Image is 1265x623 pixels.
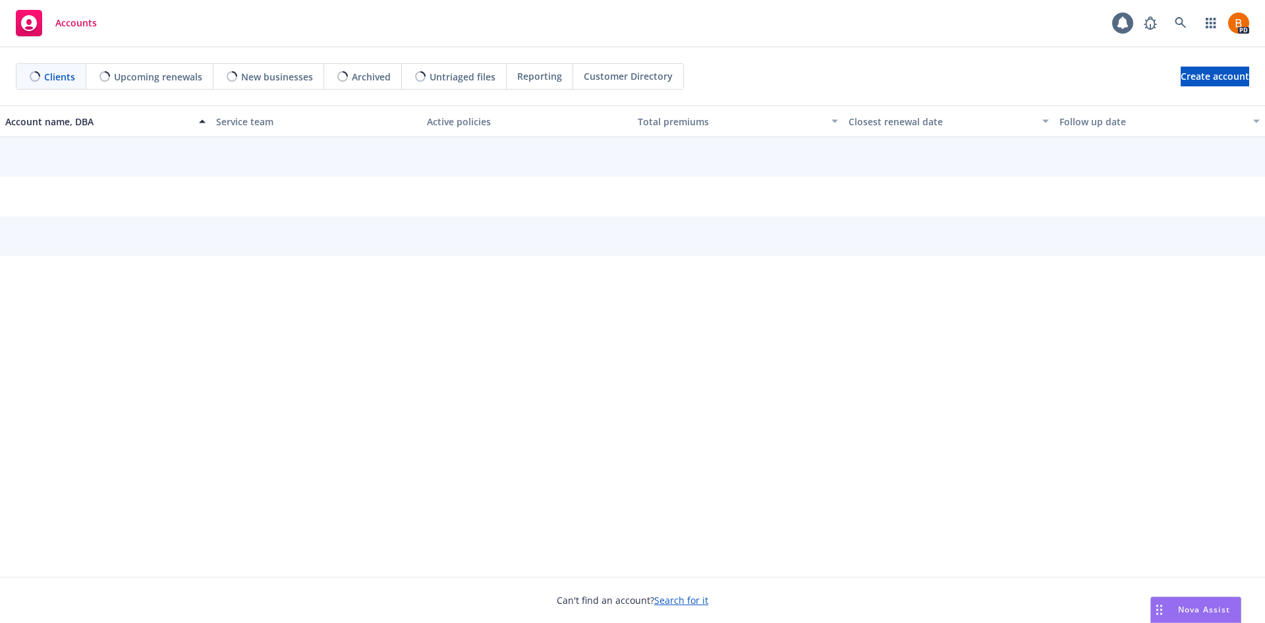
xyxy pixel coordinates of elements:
a: Search [1167,10,1194,36]
span: Clients [44,70,75,84]
a: Create account [1181,67,1249,86]
button: Active policies [422,105,632,137]
span: Nova Assist [1178,604,1230,615]
div: Total premiums [638,115,824,129]
div: Service team [216,115,416,129]
div: Account name, DBA [5,115,191,129]
button: Nova Assist [1150,597,1241,623]
a: Search for it [654,594,708,607]
span: New businesses [241,70,313,84]
img: photo [1228,13,1249,34]
button: Closest renewal date [843,105,1054,137]
div: Drag to move [1151,597,1167,622]
span: Accounts [55,18,97,28]
a: Accounts [11,5,102,42]
div: Closest renewal date [849,115,1034,129]
div: Active policies [427,115,627,129]
a: Report a Bug [1137,10,1164,36]
span: Reporting [517,69,562,83]
span: Create account [1181,64,1249,89]
span: Untriaged files [430,70,495,84]
button: Service team [211,105,422,137]
a: Switch app [1198,10,1224,36]
span: Customer Directory [584,69,673,83]
button: Follow up date [1054,105,1265,137]
div: Follow up date [1059,115,1245,129]
span: Can't find an account? [557,593,708,607]
span: Archived [352,70,391,84]
button: Total premiums [632,105,843,137]
span: Upcoming renewals [114,70,202,84]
